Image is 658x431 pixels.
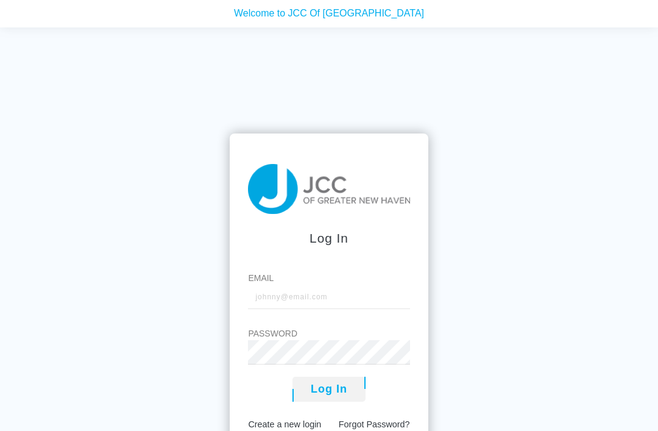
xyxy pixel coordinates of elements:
[248,285,409,309] input: johnny@email.com
[248,229,409,248] div: Log In
[248,272,409,285] label: Email
[292,377,366,402] button: Log In
[9,2,649,18] p: Welcome to JCC Of [GEOGRAPHIC_DATA]
[248,164,409,214] img: taiji-logo.png
[248,419,321,429] a: Create a new login
[339,419,410,429] a: Forgot Password?
[248,327,409,340] label: Password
